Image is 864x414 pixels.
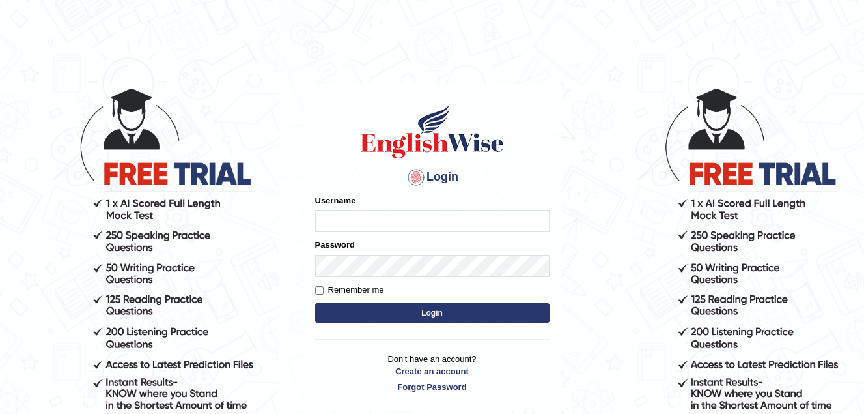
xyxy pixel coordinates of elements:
[315,284,384,297] label: Remember me
[315,286,324,295] input: Remember me
[358,102,507,160] img: Logo of English Wise sign in for intelligent practice with AI
[315,353,550,393] p: Don't have an account?
[315,239,355,251] label: Password
[315,167,550,188] h4: Login
[315,365,550,377] a: Create an account
[315,381,550,393] a: Forgot Password
[315,303,550,323] button: Login
[315,194,356,207] label: Username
